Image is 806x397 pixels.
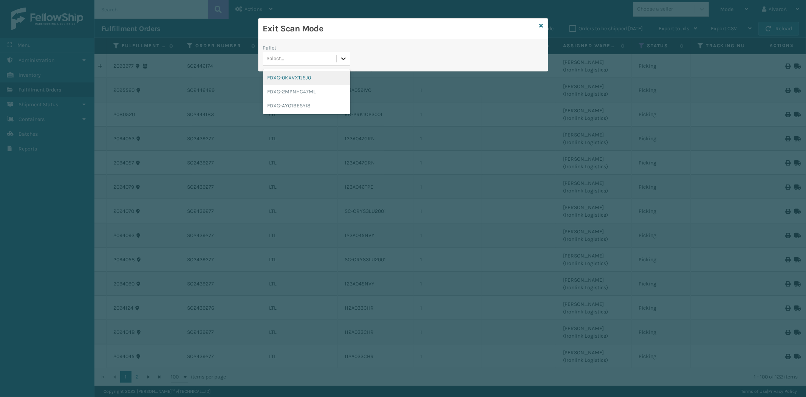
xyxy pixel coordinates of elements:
div: FDXG-2MPNHC47ML [263,85,350,99]
h3: Exit Scan Mode [263,23,537,34]
div: FDXG-AYO1BESYI8 [263,99,350,113]
div: FDXG-0KXVXTJ5J0 [263,71,350,85]
div: Select... [267,55,285,63]
label: Pallet [263,44,277,52]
